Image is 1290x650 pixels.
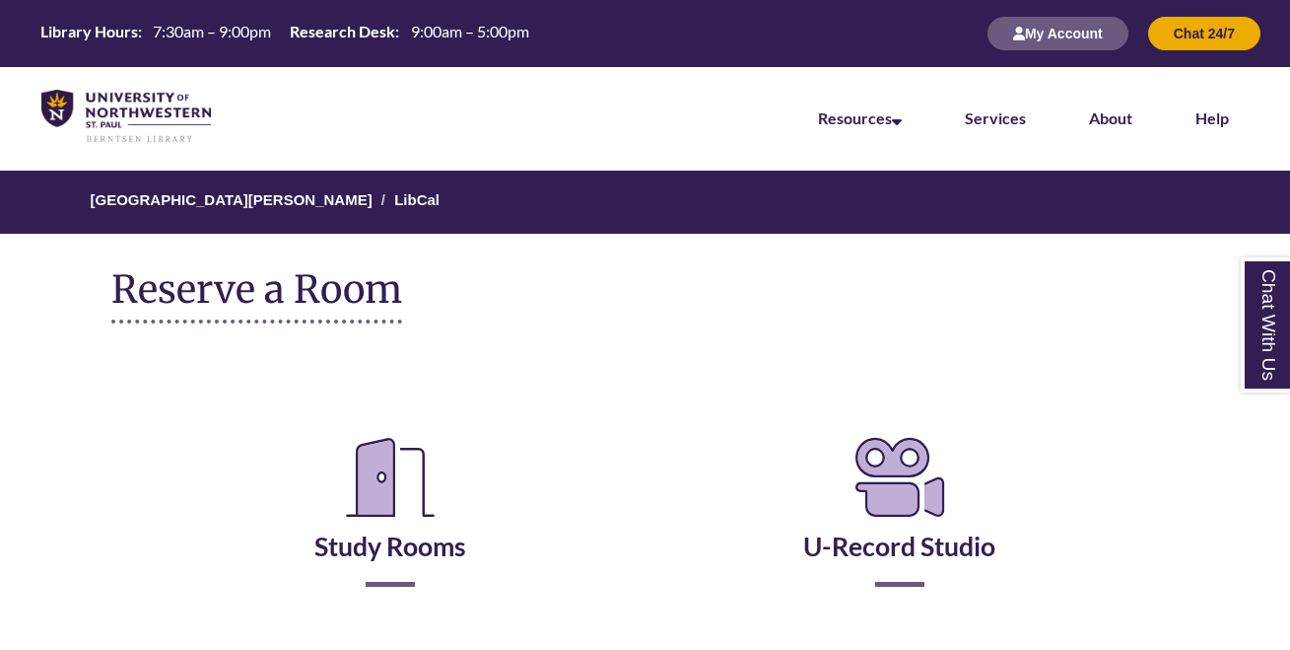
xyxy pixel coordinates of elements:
[153,22,271,40] span: 7:30am – 9:00pm
[33,21,536,46] a: Hours Today
[282,21,402,42] th: Research Desk:
[91,191,373,208] a: [GEOGRAPHIC_DATA][PERSON_NAME]
[803,481,995,562] a: U-Record Studio
[1195,108,1229,127] a: Help
[111,171,1179,234] nav: Breadcrumb
[411,22,529,40] span: 9:00am – 5:00pm
[1148,17,1260,50] button: Chat 24/7
[965,108,1026,127] a: Services
[394,191,440,208] a: LibCal
[1089,108,1132,127] a: About
[818,108,902,127] a: Resources
[111,373,1179,645] div: Reserve a Room
[1148,25,1260,41] a: Chat 24/7
[987,17,1128,50] button: My Account
[987,25,1128,41] a: My Account
[111,268,402,324] h1: Reserve a Room
[33,21,145,42] th: Library Hours:
[314,481,466,562] a: Study Rooms
[41,90,211,144] img: UNWSP Library Logo
[33,21,536,44] table: Hours Today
